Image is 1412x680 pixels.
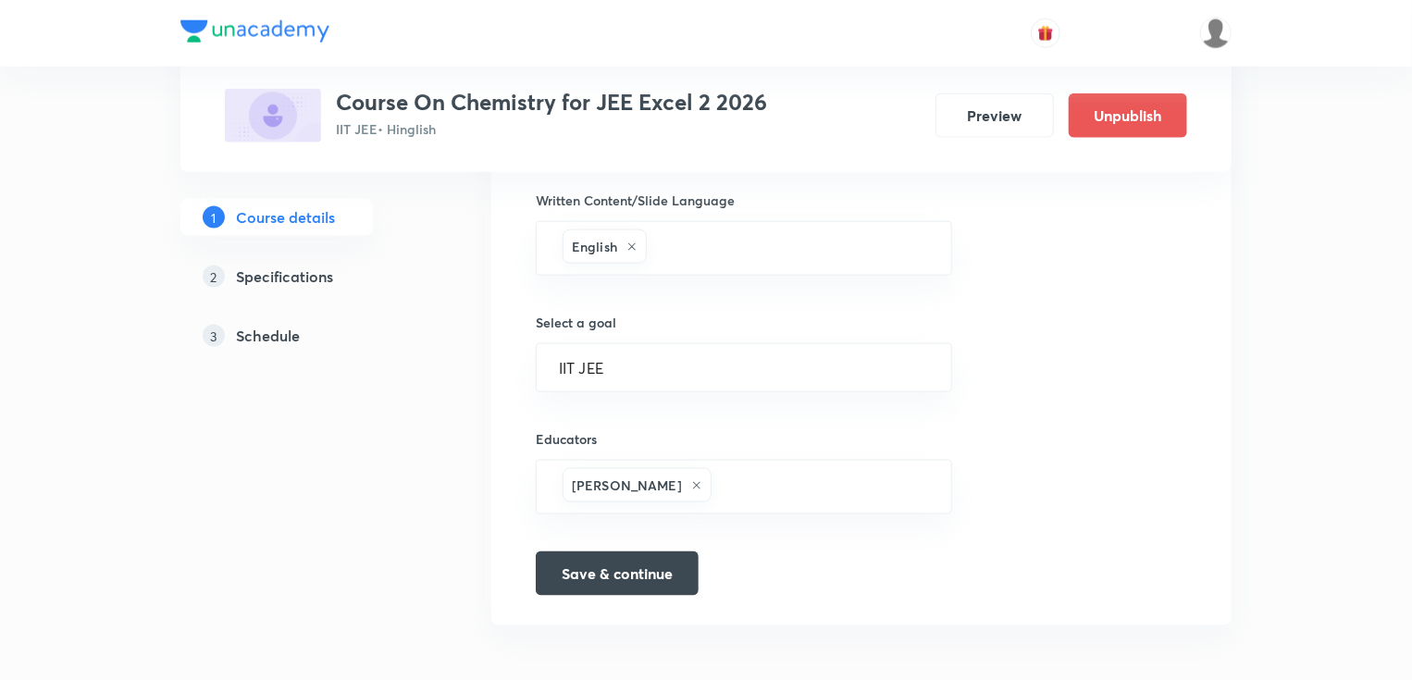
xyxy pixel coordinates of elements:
a: Company Logo [180,20,329,47]
input: Select a goal [559,359,929,377]
button: Save & continue [536,551,699,596]
h6: Written Content/Slide Language [536,191,952,210]
p: IIT JEE • Hinglish [336,119,767,139]
h6: [PERSON_NAME] [572,476,682,495]
h5: Specifications [236,266,333,288]
h6: Select a goal [536,313,952,332]
p: 2 [203,266,225,288]
img: VIVEK [1200,18,1232,49]
h6: Educators [536,429,952,449]
p: 1 [203,206,225,229]
button: Open [941,366,945,370]
h3: Course On Chemistry for JEE Excel 2 2026 [336,89,767,116]
button: Open [941,247,945,251]
a: 3Schedule [180,317,432,354]
img: 57CE3BC9-B544-4154-956F-A4E45B6C4440_plus.png [225,89,321,142]
img: Company Logo [180,20,329,43]
button: Unpublish [1069,93,1187,138]
h6: English [572,237,617,256]
p: 3 [203,325,225,347]
h5: Schedule [236,325,300,347]
button: Open [941,486,945,489]
img: avatar [1037,25,1054,42]
button: avatar [1031,19,1060,48]
h5: Course details [236,206,335,229]
button: Preview [935,93,1054,138]
a: 2Specifications [180,258,432,295]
